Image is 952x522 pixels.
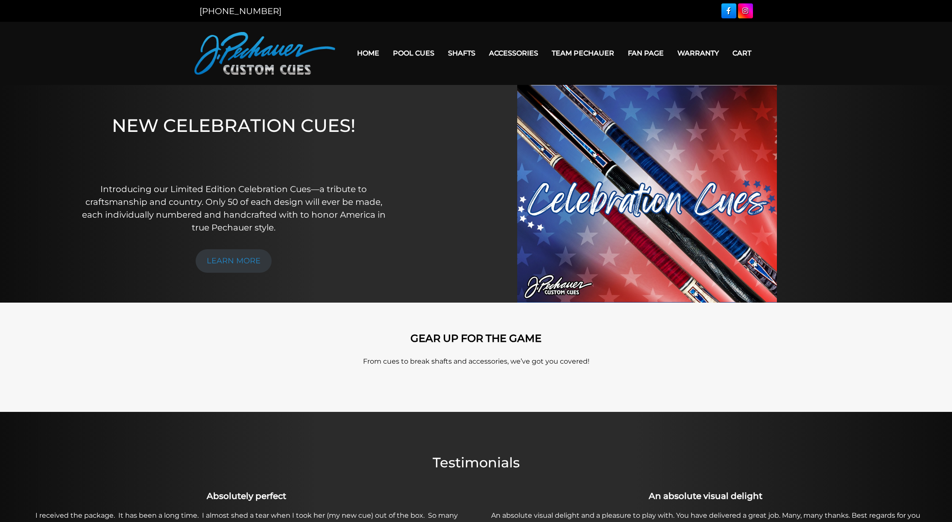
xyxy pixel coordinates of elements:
[410,332,542,344] strong: GEAR UP FOR THE GAME
[621,42,671,64] a: Fan Page
[481,490,931,502] h3: An absolute visual delight
[22,490,472,502] h3: Absolutely perfect
[671,42,726,64] a: Warranty
[233,356,720,367] p: From cues to break shafts and accessories, we’ve got you covered!
[199,6,281,16] a: [PHONE_NUMBER]
[482,42,545,64] a: Accessories
[76,115,392,171] h1: NEW CELEBRATION CUES!
[726,42,758,64] a: Cart
[196,249,272,273] a: LEARN MORE
[386,42,441,64] a: Pool Cues
[545,42,621,64] a: Team Pechauer
[76,183,392,234] p: Introducing our Limited Edition Celebration Cues—a tribute to craftsmanship and country. Only 50 ...
[441,42,482,64] a: Shafts
[350,42,386,64] a: Home
[194,32,335,75] img: Pechauer Custom Cues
